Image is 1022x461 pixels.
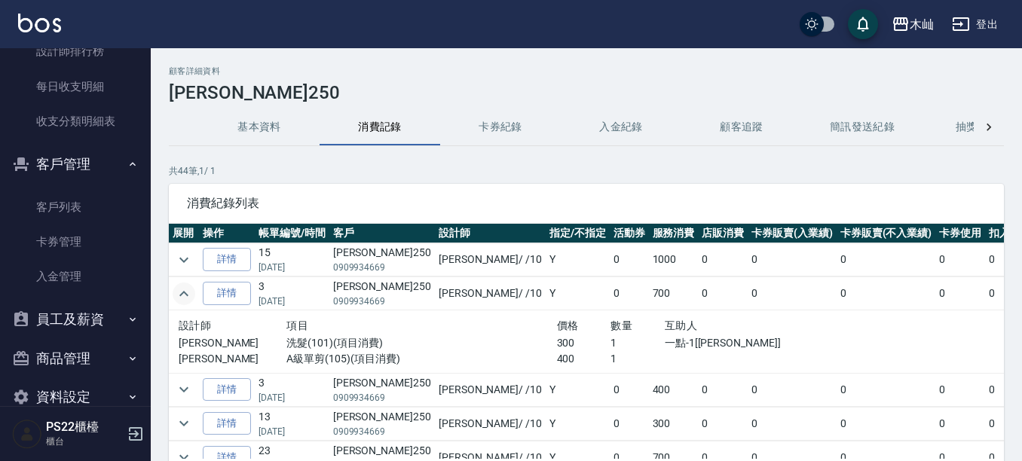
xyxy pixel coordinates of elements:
h3: [PERSON_NAME]250 [169,82,1004,103]
span: 數量 [610,319,632,331]
button: 基本資料 [199,109,320,145]
button: expand row [173,412,195,435]
td: [PERSON_NAME] / /10 [435,373,546,406]
span: 互助人 [665,319,697,331]
td: [PERSON_NAME] / /10 [435,243,546,276]
td: 0 [837,277,936,310]
td: 0 [610,243,649,276]
td: 3 [255,277,329,310]
h2: 顧客詳細資料 [169,66,1004,76]
a: 客戶列表 [6,190,145,224]
th: 活動券 [610,224,649,243]
td: 1000 [649,243,699,276]
p: A級單剪(105)(項目消費) [286,351,556,367]
td: 0 [610,373,649,406]
td: 13 [255,407,329,440]
a: 每日收支明細 [6,69,145,104]
td: 300 [649,407,699,440]
a: 詳情 [203,378,251,401]
img: Person [12,419,42,449]
td: 0 [748,407,837,440]
p: [PERSON_NAME] [179,351,286,367]
button: 木屾 [886,9,940,40]
a: 入金管理 [6,259,145,294]
th: 展開 [169,224,199,243]
td: 700 [649,277,699,310]
td: 0 [698,407,748,440]
p: 洗髮(101)(項目消費) [286,335,556,351]
p: 0909934669 [333,261,431,274]
td: [PERSON_NAME]250 [329,243,435,276]
td: 0 [935,243,985,276]
td: 0 [935,277,985,310]
td: 0 [748,277,837,310]
button: 員工及薪資 [6,300,145,339]
div: 木屾 [910,15,934,34]
p: [PERSON_NAME] [179,335,286,351]
th: 帳單編號/時間 [255,224,329,243]
th: 卡券販賣(入業績) [748,224,837,243]
th: 店販消費 [698,224,748,243]
button: 入金紀錄 [561,109,681,145]
th: 客戶 [329,224,435,243]
td: 0 [935,373,985,406]
td: 400 [649,373,699,406]
button: 資料設定 [6,377,145,417]
th: 服務消費 [649,224,699,243]
button: 登出 [946,11,1004,38]
span: 消費紀錄列表 [187,196,986,211]
p: [DATE] [259,261,326,274]
img: Logo [18,14,61,32]
button: 消費記錄 [320,109,440,145]
p: 0909934669 [333,295,431,308]
button: 商品管理 [6,339,145,378]
td: Y [546,243,610,276]
button: save [848,9,878,39]
td: 0 [610,277,649,310]
td: 0 [837,407,936,440]
td: 0 [698,243,748,276]
p: 400 [557,351,611,367]
td: Y [546,407,610,440]
button: 卡券紀錄 [440,109,561,145]
a: 收支分類明細表 [6,104,145,139]
td: 0 [837,373,936,406]
td: 3 [255,373,329,406]
td: 15 [255,243,329,276]
p: [DATE] [259,391,326,405]
a: 詳情 [203,248,251,271]
th: 卡券販賣(不入業績) [837,224,936,243]
p: 300 [557,335,611,351]
p: 1 [610,351,665,367]
p: 櫃台 [46,435,123,448]
th: 操作 [199,224,255,243]
span: 項目 [286,319,308,331]
td: 0 [748,373,837,406]
td: [PERSON_NAME] / /10 [435,407,546,440]
p: 一點-1[[PERSON_NAME]] [665,335,827,351]
td: 0 [698,373,748,406]
button: 顧客追蹤 [681,109,802,145]
span: 設計師 [179,319,211,331]
th: 指定/不指定 [546,224,610,243]
th: 設計師 [435,224,546,243]
button: 簡訊發送紀錄 [802,109,923,145]
p: 0909934669 [333,425,431,438]
button: expand row [173,249,195,271]
th: 卡券使用 [935,224,985,243]
td: 0 [837,243,936,276]
p: 共 44 筆, 1 / 1 [169,164,1004,178]
p: [DATE] [259,295,326,308]
h5: PS22櫃檯 [46,420,123,435]
button: 客戶管理 [6,145,145,184]
p: 1 [610,335,665,351]
td: Y [546,277,610,310]
td: [PERSON_NAME]250 [329,277,435,310]
td: 0 [610,407,649,440]
p: 0909934669 [333,391,431,405]
td: [PERSON_NAME]250 [329,373,435,406]
button: expand row [173,378,195,401]
td: [PERSON_NAME]250 [329,407,435,440]
td: 0 [935,407,985,440]
td: [PERSON_NAME] / /10 [435,277,546,310]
